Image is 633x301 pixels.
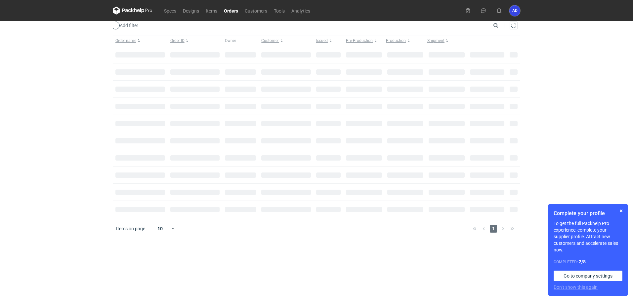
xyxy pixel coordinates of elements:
[202,7,221,15] a: Items
[115,38,136,43] span: Order name
[554,220,622,253] p: To get the full Packhelp Pro experience, complete your supplier profile. Attract new customers an...
[426,35,467,46] button: Shipment
[116,225,145,232] span: Items on page
[261,38,279,43] span: Customer
[161,7,180,15] a: Specs
[554,209,622,217] h1: Complete your profile
[492,21,513,29] input: Search
[113,35,168,46] button: Order name
[427,38,444,43] span: Shipment
[385,35,426,46] button: Production
[509,5,520,16] button: AD
[168,35,223,46] button: Order ID
[112,21,138,29] span: Add filter
[386,38,406,43] span: Production
[271,7,288,15] a: Tools
[554,258,622,265] div: Completed:
[149,224,171,233] div: 10
[579,259,586,264] strong: 2 / 8
[316,38,328,43] span: Issued
[113,7,152,15] svg: Packhelp Pro
[111,21,139,29] button: Add filter
[346,38,373,43] span: Pre-Production
[180,7,202,15] a: Designs
[343,35,385,46] button: Pre-Production
[288,7,314,15] a: Analytics
[314,35,343,46] button: Issued
[225,38,236,43] span: Owner
[490,225,497,233] span: 1
[509,5,520,16] div: Anita Dolczewska
[617,207,625,215] button: Skip for now
[241,7,271,15] a: Customers
[221,7,241,15] a: Orders
[554,284,598,290] button: Don’t show this again
[170,38,185,43] span: Order ID
[554,271,622,281] a: Go to company settings
[259,35,314,46] button: Customer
